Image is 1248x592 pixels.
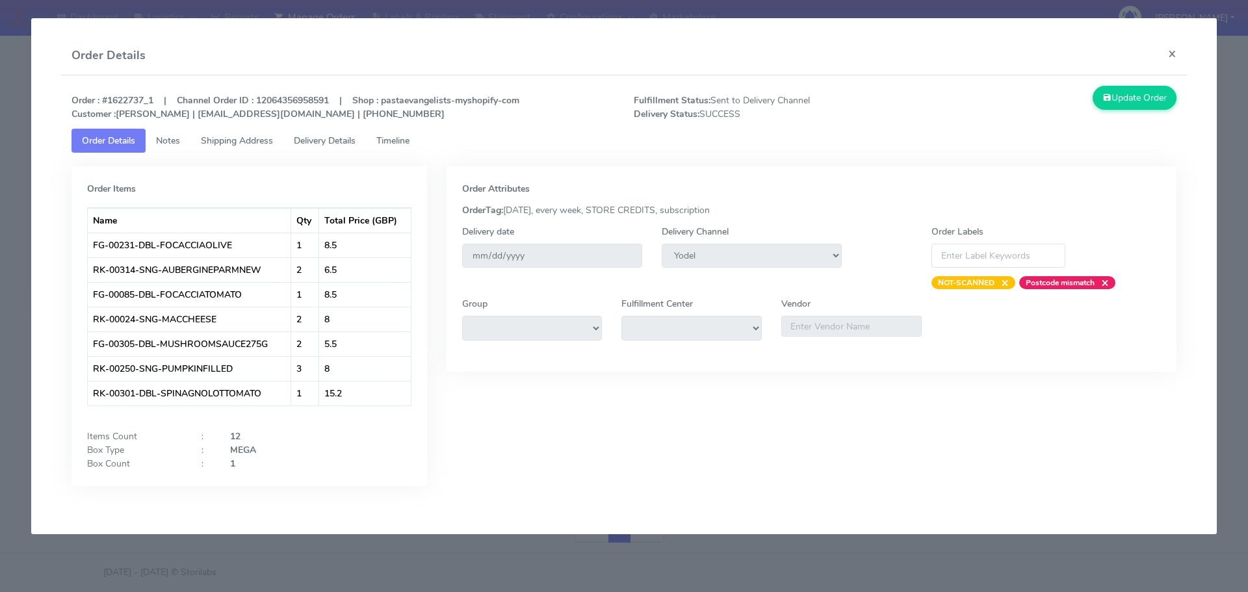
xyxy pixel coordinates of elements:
strong: 12 [230,430,240,443]
td: FG-00231-DBL-FOCACCIAOLIVE [88,233,291,257]
td: 2 [291,307,320,331]
td: 1 [291,282,320,307]
td: FG-00085-DBL-FOCACCIATOMATO [88,282,291,307]
strong: Order : #1622737_1 | Channel Order ID : 12064356958591 | Shop : pastaevangelists-myshopify-com [P... [71,94,519,120]
td: 2 [291,257,320,282]
div: Box Type [77,443,192,457]
span: × [994,276,1009,289]
span: Order Details [82,135,135,147]
td: 15.2 [319,381,410,405]
strong: Order Items [87,183,136,195]
span: Timeline [376,135,409,147]
strong: Customer : [71,108,116,120]
td: 1 [291,381,320,405]
label: Order Labels [931,225,983,238]
input: Enter Label Keywords [931,244,1065,268]
td: RK-00024-SNG-MACCHEESE [88,307,291,331]
td: RK-00301-DBL-SPINAGNOLOTTOMATO [88,381,291,405]
strong: 1 [230,457,235,470]
td: 8 [319,307,410,331]
div: [DATE], every week, STORE CREDITS, subscription [452,203,1171,217]
span: Shipping Address [201,135,273,147]
input: Enter Vendor Name [781,316,922,337]
td: 1 [291,233,320,257]
th: Qty [291,208,320,233]
div: Box Count [77,457,192,470]
td: 8.5 [319,233,410,257]
strong: MEGA [230,444,256,456]
span: Sent to Delivery Channel SUCCESS [624,94,905,121]
label: Fulfillment Center [621,297,693,311]
td: 6.5 [319,257,410,282]
strong: Delivery Status: [634,108,699,120]
td: 5.5 [319,331,410,356]
span: Delivery Details [294,135,356,147]
label: Group [462,297,487,311]
h4: Order Details [71,47,146,64]
strong: Order Attributes [462,183,530,195]
strong: Postcode mismatch [1026,277,1095,288]
strong: OrderTag: [462,204,503,216]
ul: Tabs [71,129,1177,153]
th: Name [88,208,291,233]
td: RK-00250-SNG-PUMPKINFILLED [88,356,291,381]
label: Vendor [781,297,811,311]
strong: Fulfillment Status: [634,94,710,107]
strong: NOT-SCANNED [938,277,994,288]
td: RK-00314-SNG-AUBERGINEPARMNEW [88,257,291,282]
div: : [192,457,220,470]
div: : [192,443,220,457]
button: Update Order [1093,86,1177,110]
th: Total Price (GBP) [319,208,410,233]
td: 3 [291,356,320,381]
span: Notes [156,135,180,147]
td: FG-00305-DBL-MUSHROOMSAUCE275G [88,331,291,356]
td: 8 [319,356,410,381]
div: Items Count [77,430,192,443]
td: 2 [291,331,320,356]
td: 8.5 [319,282,410,307]
div: : [192,430,220,443]
span: × [1095,276,1109,289]
label: Delivery date [462,225,514,238]
button: Close [1158,36,1187,71]
label: Delivery Channel [662,225,729,238]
